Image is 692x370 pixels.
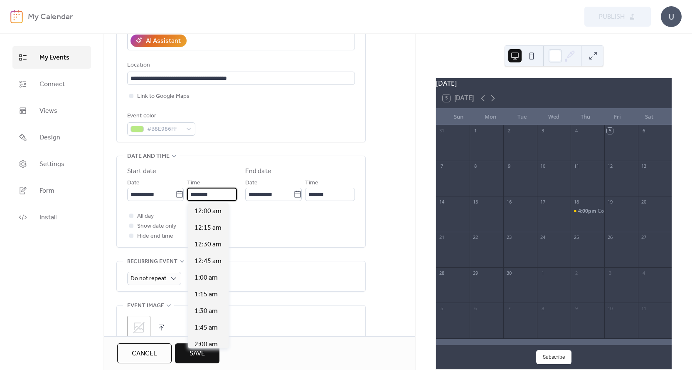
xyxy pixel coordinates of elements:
[117,343,172,363] button: Cancel
[640,128,647,134] div: 6
[571,208,604,215] div: Community Supper - Pay-What-You-Can THIRD THURSDAYS
[573,234,579,241] div: 25
[474,109,506,125] div: Mon
[607,305,613,311] div: 10
[506,109,538,125] div: Tue
[39,53,69,63] span: My Events
[633,109,665,125] div: Sat
[195,240,222,250] span: 12:30 am
[607,128,613,134] div: 5
[127,257,177,267] span: Recurring event
[438,199,445,205] div: 14
[12,73,91,95] a: Connect
[607,199,613,205] div: 19
[39,79,65,89] span: Connect
[195,306,218,316] span: 1:30 am
[438,163,445,169] div: 7
[39,213,57,223] span: Install
[506,305,512,311] div: 7
[578,208,598,215] span: 4:00pm
[573,305,579,311] div: 9
[245,166,271,176] div: End date
[147,124,182,134] span: #B8E986FF
[12,46,91,69] a: My Events
[175,343,219,363] button: Save
[539,163,546,169] div: 10
[195,206,222,216] span: 12:00 am
[472,270,478,276] div: 29
[640,163,647,169] div: 13
[131,35,187,47] button: AI Assistant
[607,163,613,169] div: 12
[39,159,64,169] span: Settings
[573,163,579,169] div: 11
[132,349,157,359] span: Cancel
[640,305,647,311] div: 11
[39,133,60,143] span: Design
[190,349,205,359] span: Save
[12,153,91,175] a: Settings
[146,36,181,46] div: AI Assistant
[137,211,154,221] span: All day
[245,178,258,188] span: Date
[12,179,91,202] a: Form
[28,9,73,25] b: My Calendar
[12,126,91,149] a: Design
[573,199,579,205] div: 18
[472,305,478,311] div: 6
[539,234,546,241] div: 24
[137,231,173,241] span: Hide end time
[640,199,647,205] div: 20
[539,270,546,276] div: 1
[506,199,512,205] div: 16
[472,128,478,134] div: 1
[539,128,546,134] div: 3
[195,273,218,283] span: 1:00 am
[12,206,91,228] a: Install
[127,316,150,339] div: ;
[195,223,222,233] span: 12:15 am
[472,199,478,205] div: 15
[538,109,569,125] div: Wed
[127,301,164,311] span: Event image
[536,350,571,364] button: Subscribe
[607,234,613,241] div: 26
[305,178,318,188] span: Time
[438,234,445,241] div: 21
[127,166,156,176] div: Start date
[436,78,672,88] div: [DATE]
[438,305,445,311] div: 5
[601,109,633,125] div: Fri
[195,323,218,333] span: 1:45 am
[573,128,579,134] div: 4
[506,128,512,134] div: 2
[443,109,474,125] div: Sun
[661,6,682,27] div: U
[137,221,176,231] span: Show date only
[195,290,218,300] span: 1:15 am
[472,163,478,169] div: 8
[131,273,166,284] span: Do not repeat
[640,234,647,241] div: 27
[640,270,647,276] div: 4
[187,178,200,188] span: Time
[506,234,512,241] div: 23
[10,10,23,23] img: logo
[195,256,222,266] span: 12:45 am
[506,270,512,276] div: 30
[570,109,601,125] div: Thu
[127,111,194,121] div: Event color
[127,151,170,161] span: Date and time
[506,163,512,169] div: 9
[438,270,445,276] div: 28
[39,186,54,196] span: Form
[195,340,218,350] span: 2:00 am
[607,270,613,276] div: 3
[12,99,91,122] a: Views
[127,60,353,70] div: Location
[539,199,546,205] div: 17
[137,92,190,102] span: Link to Google Maps
[438,128,445,134] div: 31
[39,106,57,116] span: Views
